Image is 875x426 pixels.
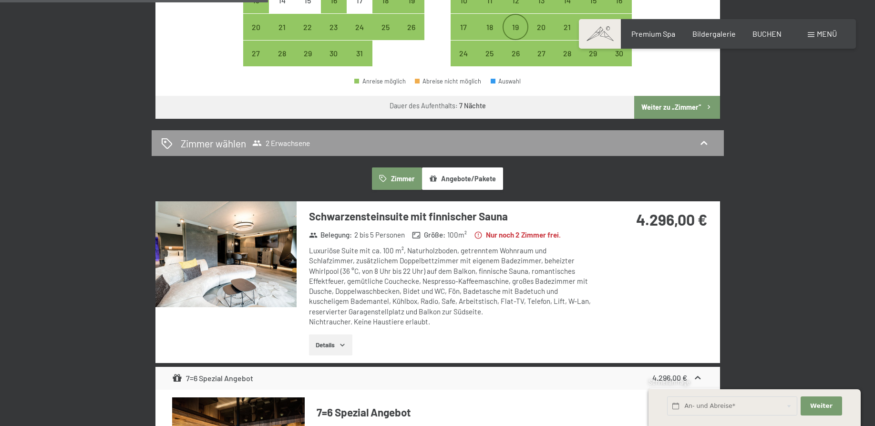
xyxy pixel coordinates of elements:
[372,14,398,40] div: Sat Oct 25 2025
[607,50,631,73] div: 30
[309,209,593,224] h3: Schwarzensteinsuite mit finnischer Sauna
[528,14,554,40] div: Anreise möglich
[503,14,528,40] div: Anreise möglich
[243,14,269,40] div: Anreise möglich
[390,101,486,111] div: Dauer des Aufenthalts:
[372,14,398,40] div: Anreise möglich
[398,14,424,40] div: Sun Oct 26 2025
[528,41,554,66] div: Anreise möglich
[555,23,579,47] div: 21
[348,23,371,47] div: 24
[451,14,476,40] div: Anreise möglich
[309,246,593,327] div: Luxuriöse Suite mit ca. 100 m², Naturholzboden, getrenntem Wohnraum und Schlafzimmer, zusätzliche...
[451,41,476,66] div: Anreise möglich
[269,14,295,40] div: Tue Oct 21 2025
[817,29,837,38] span: Menü
[295,41,320,66] div: Wed Oct 29 2025
[296,50,319,73] div: 29
[412,230,445,240] strong: Größe :
[422,167,503,189] button: Angebote/Pakete
[478,23,502,47] div: 18
[606,14,632,40] div: Sun Nov 23 2025
[606,41,632,66] div: Sun Nov 30 2025
[415,78,482,84] div: Abreise nicht möglich
[317,405,703,420] h4: 7=6 Spezial Angebot
[354,230,405,240] span: 2 bis 5 Personen
[529,23,553,47] div: 20
[452,50,475,73] div: 24
[322,23,346,47] div: 23
[554,14,580,40] div: Fri Nov 21 2025
[451,41,476,66] div: Mon Nov 24 2025
[295,41,320,66] div: Anreise möglich
[692,29,736,38] a: Bildergalerie
[528,41,554,66] div: Thu Nov 27 2025
[491,78,521,84] div: Auswahl
[296,23,319,47] div: 22
[580,41,606,66] div: Anreise möglich
[477,14,503,40] div: Tue Nov 18 2025
[372,167,422,189] button: Zimmer
[322,50,346,73] div: 30
[269,41,295,66] div: Tue Oct 28 2025
[244,23,268,47] div: 20
[347,41,372,66] div: Anreise möglich
[243,14,269,40] div: Mon Oct 20 2025
[810,402,833,410] span: Weiter
[801,396,842,416] button: Weiter
[528,14,554,40] div: Thu Nov 20 2025
[347,14,372,40] div: Fri Oct 24 2025
[477,41,503,66] div: Tue Nov 25 2025
[504,50,527,73] div: 26
[649,378,690,386] span: Schnellanfrage
[321,41,347,66] div: Thu Oct 30 2025
[398,14,424,40] div: Anreise möglich
[636,210,707,229] strong: 4.296,00 €
[554,41,580,66] div: Fri Nov 28 2025
[452,23,475,47] div: 17
[631,29,675,38] a: Premium Spa
[181,136,246,150] h2: Zimmer wählen
[269,41,295,66] div: Anreise möglich
[252,138,310,148] span: 2 Erwachsene
[529,50,553,73] div: 27
[172,373,253,384] div: 7=6 Spezial Angebot
[752,29,782,38] a: BUCHEN
[309,230,352,240] strong: Belegung :
[478,50,502,73] div: 25
[399,23,423,47] div: 26
[295,14,320,40] div: Anreise möglich
[295,14,320,40] div: Wed Oct 22 2025
[503,41,528,66] div: Wed Nov 26 2025
[321,14,347,40] div: Thu Oct 23 2025
[447,230,467,240] span: 100 m²
[581,50,605,73] div: 29
[451,14,476,40] div: Mon Nov 17 2025
[321,14,347,40] div: Anreise möglich
[504,23,527,47] div: 19
[580,14,606,40] div: Anreise möglich
[309,334,352,355] button: Details
[459,102,486,110] b: 7 Nächte
[503,14,528,40] div: Wed Nov 19 2025
[270,50,294,73] div: 28
[580,14,606,40] div: Sat Nov 22 2025
[477,14,503,40] div: Anreise möglich
[347,14,372,40] div: Anreise möglich
[155,367,720,390] div: 7=6 Spezial Angebot4.296,00 €
[354,78,406,84] div: Anreise möglich
[634,96,720,119] button: Weiter zu „Zimmer“
[503,41,528,66] div: Anreise möglich
[554,41,580,66] div: Anreise möglich
[270,23,294,47] div: 21
[373,23,397,47] div: 25
[652,373,687,382] strong: 4.296,00 €
[269,14,295,40] div: Anreise möglich
[606,14,632,40] div: Anreise möglich
[347,41,372,66] div: Fri Oct 31 2025
[243,41,269,66] div: Mon Oct 27 2025
[474,230,561,240] strong: Nur noch 2 Zimmer frei.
